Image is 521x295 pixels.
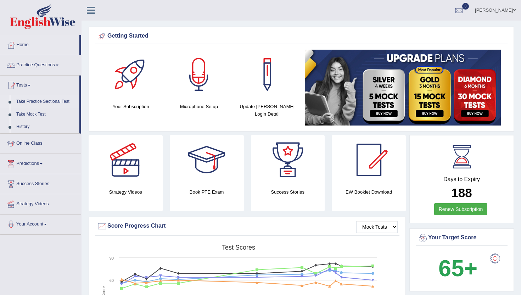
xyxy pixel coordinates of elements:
div: Score Progress Chart [97,221,398,232]
img: small5.jpg [305,50,501,126]
h4: Strategy Videos [89,188,163,196]
a: Strategy Videos [0,194,81,212]
a: Predictions [0,154,81,172]
h4: Book PTE Exam [170,188,244,196]
text: 60 [110,278,114,283]
a: Renew Subscription [434,203,488,215]
b: 188 [451,186,472,200]
h4: Update [PERSON_NAME] Login Detail [237,103,298,118]
a: Your Account [0,215,81,232]
a: Online Class [0,134,81,151]
a: Home [0,35,79,53]
a: History [13,121,79,133]
text: 90 [110,256,114,260]
a: Tests [0,76,79,93]
div: Getting Started [97,31,506,41]
h4: Your Subscription [100,103,161,110]
a: Take Practice Sectional Test [13,95,79,108]
a: Take Mock Test [13,108,79,121]
tspan: Test scores [222,244,255,251]
span: 0 [462,3,469,10]
h4: Days to Expiry [418,176,506,183]
b: 65+ [438,255,477,281]
h4: EW Booklet Download [332,188,406,196]
div: Your Target Score [418,233,506,243]
h4: Success Stories [251,188,325,196]
h4: Microphone Setup [168,103,229,110]
a: Practice Questions [0,55,81,73]
a: Success Stories [0,174,81,192]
